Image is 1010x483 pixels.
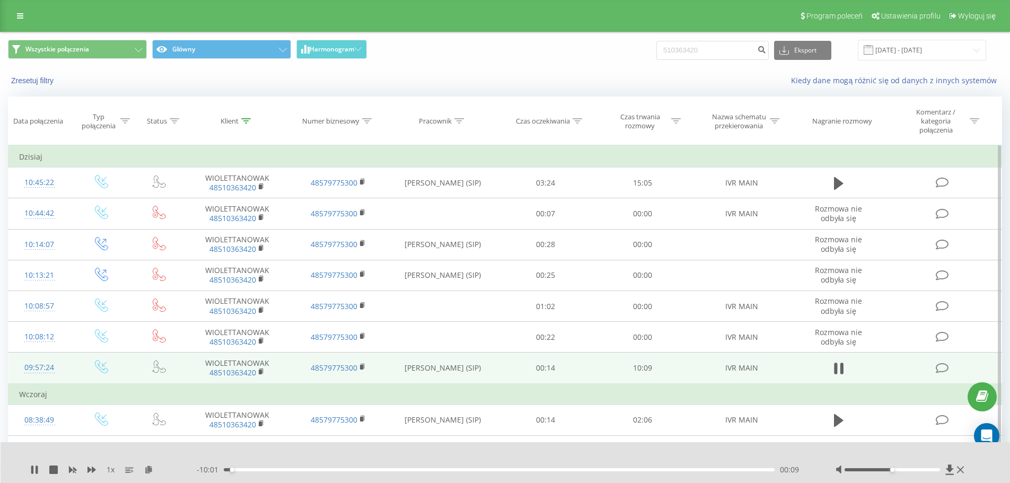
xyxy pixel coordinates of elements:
[497,435,594,466] td: 00:38
[209,275,256,285] a: 48510363420
[187,435,287,466] td: WIOLETTANOWAK
[19,172,60,193] div: 10:45:22
[302,117,359,126] div: Numer biznesowy
[389,168,497,198] td: [PERSON_NAME] (SIP)
[25,45,89,54] span: Wszystkie połączenia
[497,353,594,384] td: 00:14
[19,441,60,461] div: 08:31:05
[774,41,831,60] button: Eksport
[209,337,256,347] a: 48510363420
[389,260,497,291] td: [PERSON_NAME] (SIP)
[187,260,287,291] td: WIOLETTANOWAK
[19,296,60,317] div: 10:08:57
[147,117,167,126] div: Status
[594,353,691,384] td: 10:09
[594,322,691,353] td: 00:00
[791,75,1002,85] a: Kiedy dane mogą różnić się od danych z innych systemów
[311,178,357,188] a: 48579775300
[19,265,60,286] div: 10:13:21
[594,260,691,291] td: 00:00
[497,322,594,353] td: 00:22
[594,198,691,229] td: 00:00
[187,322,287,353] td: WIOLETTANOWAK
[594,405,691,435] td: 02:06
[8,76,59,85] button: Zresetuj filtry
[497,168,594,198] td: 03:24
[497,260,594,291] td: 00:25
[311,415,357,425] a: 48579775300
[815,327,862,347] span: Rozmowa nie odbyła się
[815,234,862,254] span: Rozmowa nie odbyła się
[310,46,354,53] span: Harmonogram
[881,12,941,20] span: Ustawienia profilu
[594,168,691,198] td: 15:05
[815,296,862,315] span: Rozmowa nie odbyła się
[19,410,60,431] div: 08:38:49
[815,441,862,460] span: Rozmowa nie odbyła się
[230,468,234,472] div: Accessibility label
[974,423,999,449] div: Open Intercom Messenger
[8,146,1002,168] td: Dzisiaj
[594,229,691,260] td: 00:00
[691,405,792,435] td: IVR MAIN
[296,40,367,59] button: Harmonogram
[152,40,291,59] button: Główny
[815,204,862,223] span: Rozmowa nie odbyła się
[497,198,594,229] td: 00:07
[187,291,287,322] td: WIOLETTANOWAK
[691,291,792,322] td: IVR MAIN
[311,363,357,373] a: 48579775300
[209,367,256,377] a: 48510363420
[187,198,287,229] td: WIOLETTANOWAK
[691,168,792,198] td: IVR MAIN
[958,12,996,20] span: Wyloguj się
[419,117,452,126] div: Pracownik
[389,405,497,435] td: [PERSON_NAME] (SIP)
[594,291,691,322] td: 00:00
[612,112,669,130] div: Czas trwania rozmowy
[594,435,691,466] td: 00:00
[311,301,357,311] a: 48579775300
[221,117,239,126] div: Klient
[497,291,594,322] td: 01:02
[311,208,357,218] a: 48579775300
[691,198,792,229] td: IVR MAIN
[905,108,967,135] div: Komentarz / kategoria połączenia
[8,40,147,59] button: Wszystkie połączenia
[209,306,256,316] a: 48510363420
[890,468,894,472] div: Accessibility label
[19,234,60,255] div: 10:14:07
[187,168,287,198] td: WIOLETTANOWAK
[311,270,357,280] a: 48579775300
[691,353,792,384] td: IVR MAIN
[812,117,872,126] div: Nagranie rozmowy
[311,239,357,249] a: 48579775300
[209,213,256,223] a: 48510363420
[187,405,287,435] td: WIOLETTANOWAK
[19,327,60,347] div: 10:08:12
[691,322,792,353] td: IVR MAIN
[656,41,769,60] input: Wyszukiwanie według numeru
[497,229,594,260] td: 00:28
[806,12,863,20] span: Program poleceń
[19,203,60,224] div: 10:44:42
[780,464,799,475] span: 00:09
[209,182,256,192] a: 48510363420
[8,384,1002,405] td: Wczoraj
[187,353,287,384] td: WIOLETTANOWAK
[516,117,570,126] div: Czas oczekiwania
[197,464,224,475] span: - 10:01
[80,112,117,130] div: Typ połączenia
[209,419,256,429] a: 48510363420
[19,357,60,378] div: 09:57:24
[107,464,115,475] span: 1 x
[389,353,497,384] td: [PERSON_NAME] (SIP)
[13,117,63,126] div: Data połączenia
[187,229,287,260] td: WIOLETTANOWAK
[389,229,497,260] td: [PERSON_NAME] (SIP)
[389,435,497,466] td: [PERSON_NAME] (SIP)
[497,405,594,435] td: 00:14
[710,112,767,130] div: Nazwa schematu przekierowania
[209,244,256,254] a: 48510363420
[815,265,862,285] span: Rozmowa nie odbyła się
